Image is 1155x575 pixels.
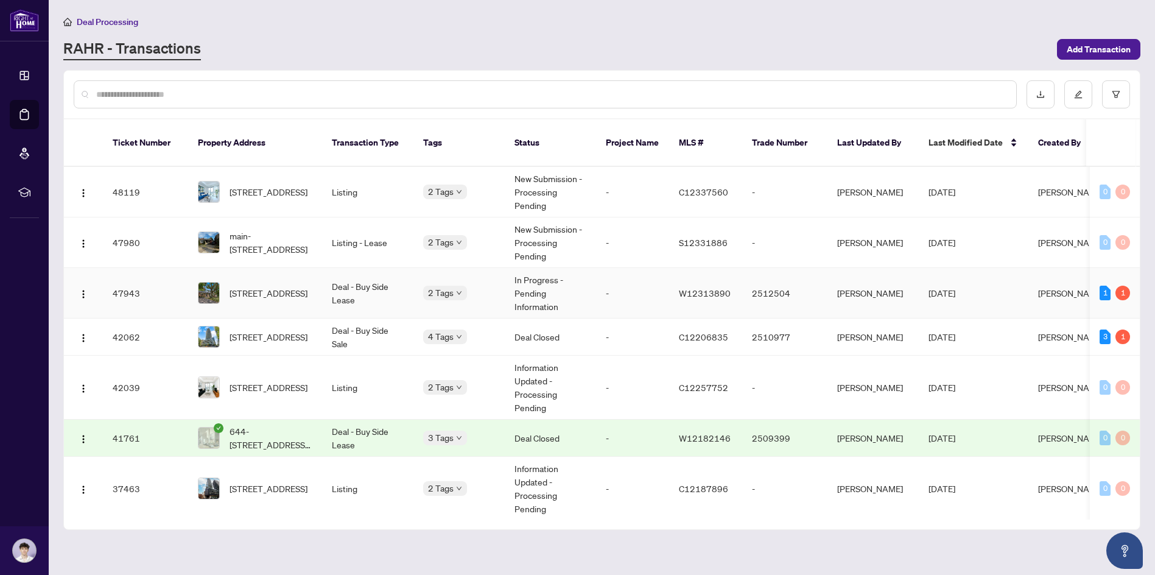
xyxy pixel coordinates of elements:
button: Add Transaction [1057,39,1140,60]
td: - [742,167,827,217]
div: 1 [1115,330,1130,344]
td: - [742,217,827,268]
th: Created By [1028,119,1101,167]
td: [PERSON_NAME] [827,217,919,268]
span: [DATE] [929,382,955,393]
span: 2 Tags [428,380,454,394]
td: [PERSON_NAME] [827,420,919,457]
span: 2 Tags [428,185,454,199]
span: down [456,485,462,492]
span: [STREET_ADDRESS] [230,330,307,344]
td: 2512504 [742,268,827,319]
td: - [596,319,669,356]
span: down [456,334,462,340]
a: RAHR - Transactions [63,38,201,60]
td: Listing [322,356,413,420]
img: Logo [79,485,88,495]
div: 0 [1100,431,1111,445]
button: Logo [74,283,93,303]
td: New Submission - Processing Pending [505,167,596,217]
span: 2 Tags [428,481,454,495]
span: down [456,189,462,195]
button: Logo [74,378,93,397]
div: 0 [1100,235,1111,250]
span: [STREET_ADDRESS] [230,286,307,300]
span: [STREET_ADDRESS] [230,482,307,495]
div: 0 [1100,481,1111,496]
button: Logo [74,182,93,202]
span: [PERSON_NAME] [1038,382,1104,393]
span: W12182146 [679,432,731,443]
span: Deal Processing [77,16,138,27]
img: thumbnail-img [198,283,219,303]
span: [DATE] [929,237,955,248]
div: 0 [1115,235,1130,250]
td: Deal Closed [505,420,596,457]
button: filter [1102,80,1130,108]
span: down [456,384,462,390]
div: 0 [1115,380,1130,395]
button: Logo [74,479,93,498]
div: 0 [1115,481,1130,496]
td: - [742,457,827,521]
span: 2 Tags [428,235,454,249]
span: edit [1074,90,1083,99]
img: Logo [79,289,88,299]
span: down [456,239,462,245]
span: down [456,290,462,296]
td: Information Updated - Processing Pending [505,356,596,420]
td: Listing [322,457,413,521]
img: thumbnail-img [198,182,219,202]
td: Information Updated - Processing Pending [505,457,596,521]
span: down [456,435,462,441]
th: Last Modified Date [919,119,1028,167]
span: [DATE] [929,432,955,443]
span: [DATE] [929,483,955,494]
span: 4 Tags [428,330,454,344]
div: 3 [1100,330,1111,344]
span: [PERSON_NAME] [1038,237,1104,248]
span: [PERSON_NAME] [1038,331,1104,342]
th: Transaction Type [322,119,413,167]
td: 2509399 [742,420,827,457]
button: edit [1064,80,1092,108]
button: download [1027,80,1055,108]
td: 42039 [103,356,188,420]
img: Logo [79,188,88,198]
span: W12313890 [679,287,731,298]
span: [PERSON_NAME] [1038,483,1104,494]
td: 2510977 [742,319,827,356]
td: - [596,268,669,319]
img: thumbnail-img [198,377,219,398]
img: Logo [79,239,88,249]
th: Tags [413,119,505,167]
td: 37463 [103,457,188,521]
div: 1 [1100,286,1111,300]
td: 48119 [103,167,188,217]
td: [PERSON_NAME] [827,356,919,420]
td: - [742,356,827,420]
span: C12257752 [679,382,728,393]
span: C12187896 [679,483,728,494]
span: C12337560 [679,186,728,197]
span: 644-[STREET_ADDRESS][PERSON_NAME] [230,425,312,451]
div: 0 [1115,431,1130,445]
td: In Progress - Pending Information [505,268,596,319]
button: Logo [74,327,93,347]
span: [STREET_ADDRESS] [230,185,307,199]
td: - [596,420,669,457]
th: Status [505,119,596,167]
span: [PERSON_NAME] [1038,186,1104,197]
img: Profile Icon [13,539,36,562]
td: [PERSON_NAME] [827,167,919,217]
span: C12206835 [679,331,728,342]
span: Last Modified Date [929,136,1003,149]
span: Add Transaction [1067,40,1131,59]
div: 0 [1100,185,1111,199]
td: - [596,167,669,217]
th: Last Updated By [827,119,919,167]
button: Open asap [1106,532,1143,569]
td: - [596,217,669,268]
img: Logo [79,333,88,343]
td: [PERSON_NAME] [827,268,919,319]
